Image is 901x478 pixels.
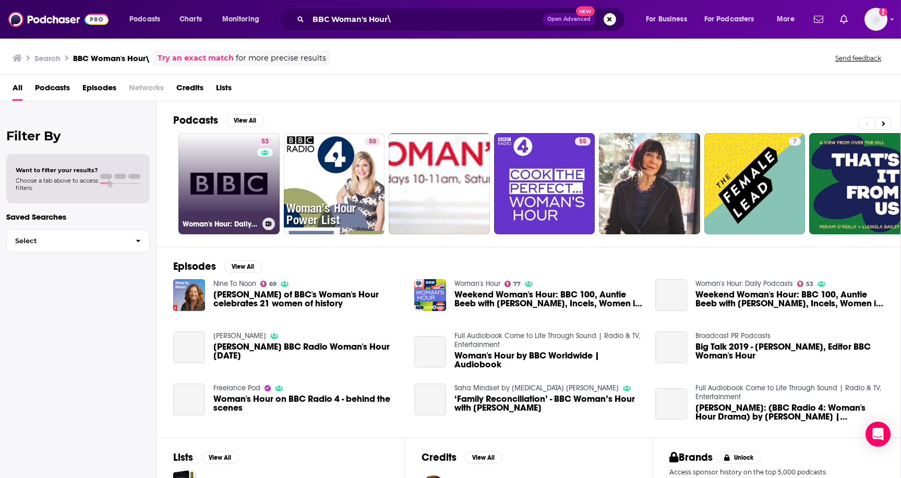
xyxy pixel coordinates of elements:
[8,9,109,29] img: Podchaser - Follow, Share and Rate Podcasts
[547,17,591,22] span: Open Advanced
[369,137,376,147] span: 50
[414,279,446,311] img: Weekend Woman's Hour: BBC 100, Auntie Beeb with Mel Giedroyc, Incels, Women in Space
[695,342,884,360] span: Big Talk 2019 - [PERSON_NAME], Editor BBC Woman's Hour
[82,79,116,101] a: Episodes
[213,290,402,308] span: [PERSON_NAME] of BBC's Woman's Hour celebrates 21 women of history
[639,11,700,28] button: open menu
[34,53,61,63] h3: Search
[695,403,884,421] span: [PERSON_NAME]: (BBC Radio 4: Woman's Hour Drama) by [PERSON_NAME] | Audiobook
[695,342,884,360] a: Big Talk 2019 - Karen Dalziel, Editor BBC Woman's Hour
[454,331,640,349] a: Full Audiobook Come to Life Through Sound | Radio & TV, Entertainment
[422,451,502,464] a: CreditsView All
[836,10,852,28] a: Show notifications dropdown
[879,8,887,16] svg: Add a profile image
[173,114,264,127] a: PodcastsView All
[6,229,150,253] button: Select
[129,12,160,27] span: Podcasts
[173,279,205,311] img: Jenni Murray of BBC's Woman's Hour celebrates 21 women of history
[365,137,380,146] a: 50
[770,11,808,28] button: open menu
[173,260,262,273] a: EpisodesView All
[864,8,887,31] img: User Profile
[226,114,264,127] button: View All
[222,12,259,27] span: Monitoring
[832,54,884,63] button: Send feedback
[543,13,595,26] button: Open AdvancedNew
[704,133,806,234] a: 7
[695,331,771,340] a: Broadcast PR Podcasts
[864,8,887,31] span: Logged in as alignPR
[173,451,239,464] a: ListsView All
[179,12,202,27] span: Charts
[73,53,149,63] h3: BBC Woman's Hour\
[806,282,813,286] span: 53
[178,133,280,234] a: 53Woman's Hour: Daily Podcasts
[454,384,619,392] a: Saha Mindset by Psychologist Mamta Saha
[576,6,595,16] span: New
[669,451,713,464] h2: Brands
[704,12,754,27] span: For Podcasters
[261,137,269,147] span: 53
[173,384,205,415] a: Woman's Hour on BBC Radio 4 - behind the scenes
[213,395,402,412] a: Woman's Hour on BBC Radio 4 - behind the scenes
[257,137,273,146] a: 53
[213,342,402,360] a: Rachel Horman BBC Radio Woman's Hour 19th December 2014
[810,10,827,28] a: Show notifications dropdown
[422,451,456,464] h2: Credits
[158,52,234,64] a: Try an exact match
[655,331,687,363] a: Big Talk 2019 - Karen Dalziel, Editor BBC Woman's Hour
[6,212,150,222] p: Saved Searches
[655,388,687,420] a: Mrs Tolstoy: (BBC Radio 4: Woman's Hour Drama) by Stephen Wakelam | Audiobook
[793,137,797,147] span: 7
[129,79,164,101] span: Networks
[494,133,595,234] a: 55
[454,351,643,369] a: Woman's Hour by BBC Worldwide | Audiobook
[695,290,884,308] a: Weekend Woman's Hour: BBC 100, Auntie Beeb with Mel Giedroyc, Incels, Women in Space
[454,395,643,412] span: ‘Family Reconciliation’ - BBC Woman’s Hour with [PERSON_NAME]
[173,260,216,273] h2: Episodes
[695,384,881,401] a: Full Audiobook Come to Life Through Sound | Radio & TV, Entertainment
[183,220,258,229] h3: Woman's Hour: Daily Podcasts
[35,79,70,101] a: Podcasts
[122,11,174,28] button: open menu
[698,11,770,28] button: open menu
[695,279,793,288] a: Woman's Hour: Daily Podcasts
[504,281,521,287] a: 77
[213,342,402,360] span: [PERSON_NAME] BBC Radio Woman's Hour [DATE]
[669,468,884,476] p: Access sponsor history on the top 5,000 podcasts.
[201,451,239,464] button: View All
[695,403,884,421] a: Mrs Tolstoy: (BBC Radio 4: Woman's Hour Drama) by Stephen Wakelam | Audiobook
[215,11,273,28] button: open menu
[465,451,502,464] button: View All
[16,166,98,174] span: Want to filter your results?
[414,336,446,368] a: Woman's Hour by BBC Worldwide | Audiobook
[173,114,218,127] h2: Podcasts
[866,422,891,447] div: Open Intercom Messenger
[695,290,884,308] span: Weekend Woman's Hour: BBC 100, Auntie Beeb with [PERSON_NAME], Incels, Women in Space
[646,12,687,27] span: For Business
[176,79,203,101] a: Credits
[513,282,521,286] span: 77
[213,384,260,392] a: Freelance Pod
[7,237,127,244] span: Select
[454,395,643,412] a: ‘Family Reconciliation’ - BBC Woman’s Hour with Anita Rani
[454,290,643,308] span: Weekend Woman's Hour: BBC 100, Auntie Beeb with [PERSON_NAME], Incels, Women in Space
[213,331,266,340] a: Rachel Horman-Brown
[173,11,208,28] a: Charts
[717,451,761,464] button: Unlock
[16,177,98,192] span: Choose a tab above to access filters.
[173,451,193,464] h2: Lists
[6,128,150,144] h2: Filter By
[13,79,22,101] span: All
[308,11,543,28] input: Search podcasts, credits, & more...
[269,282,277,286] span: 69
[236,52,326,64] span: for more precise results
[213,290,402,308] a: Jenni Murray of BBC's Woman's Hour celebrates 21 women of history
[216,79,232,101] span: Lists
